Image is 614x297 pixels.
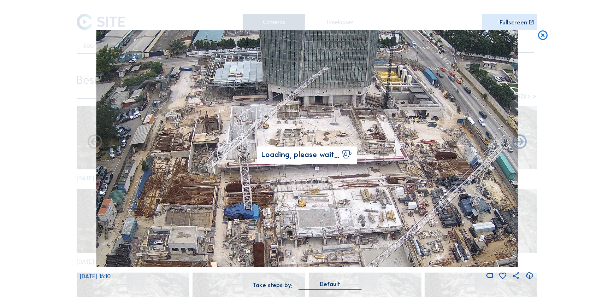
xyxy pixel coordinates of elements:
[80,273,111,280] span: [DATE] 15:10
[261,151,340,159] span: Loading, please wait...
[253,282,293,288] div: Take steps by:
[500,19,527,25] div: Fullscreen
[320,281,340,287] div: Default
[96,30,518,267] img: Image
[299,281,361,289] div: Default
[86,134,104,151] i: Forward
[511,134,528,151] i: Back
